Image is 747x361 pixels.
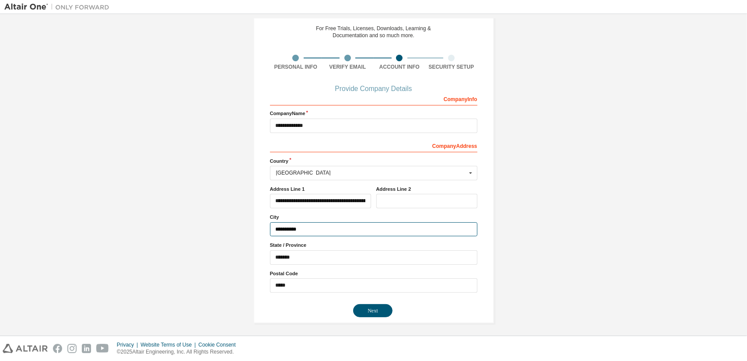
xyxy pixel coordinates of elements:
div: Privacy [117,341,140,348]
div: Cookie Consent [198,341,241,348]
label: City [270,214,477,221]
label: Address Line 2 [376,186,477,193]
label: Company Name [270,110,477,117]
button: Next [353,304,393,317]
label: Country [270,158,477,165]
div: Verify Email [322,63,374,70]
div: For Free Trials, Licenses, Downloads, Learning & Documentation and so much more. [316,25,431,39]
div: Company Address [270,138,477,152]
label: Postal Code [270,270,477,277]
img: linkedin.svg [82,344,91,353]
div: Create an Altair One Account [306,9,442,20]
img: Altair One [4,3,114,11]
div: Personal Info [270,63,322,70]
img: youtube.svg [96,344,109,353]
label: State / Province [270,242,477,249]
div: Company Info [270,91,477,105]
div: Account Info [374,63,426,70]
p: © 2025 Altair Engineering, Inc. All Rights Reserved. [117,348,241,356]
div: Security Setup [425,63,477,70]
div: Website Terms of Use [140,341,198,348]
img: instagram.svg [67,344,77,353]
label: Address Line 1 [270,186,371,193]
div: [GEOGRAPHIC_DATA] [276,170,466,175]
div: Provide Company Details [270,86,477,91]
img: facebook.svg [53,344,62,353]
img: altair_logo.svg [3,344,48,353]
